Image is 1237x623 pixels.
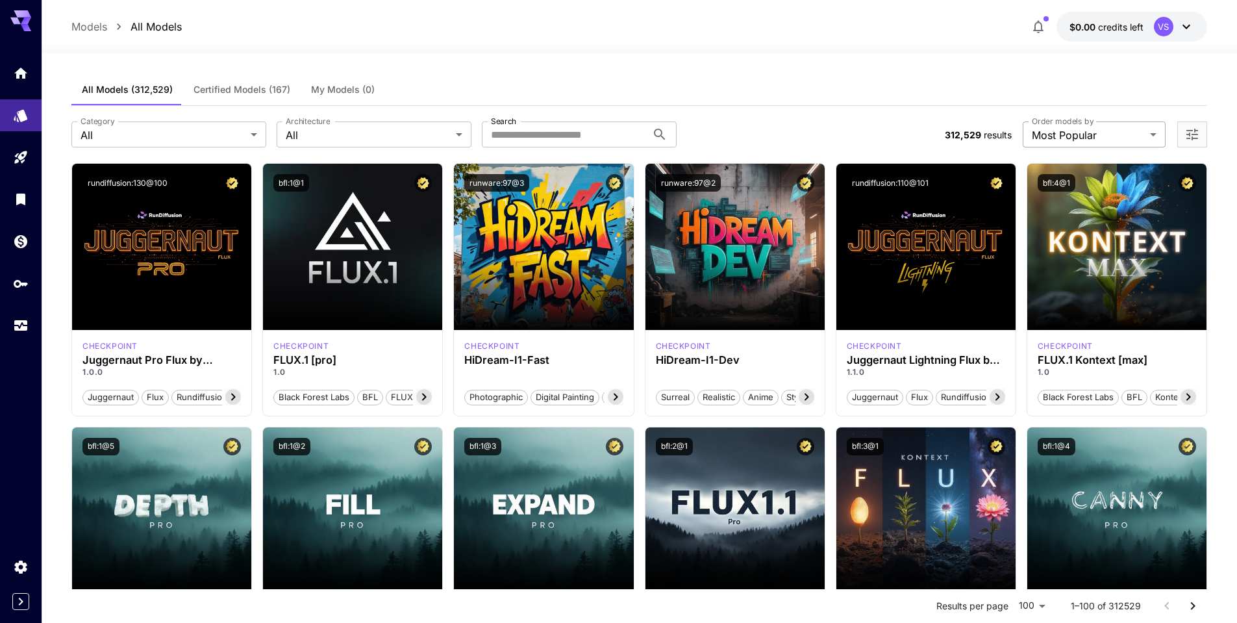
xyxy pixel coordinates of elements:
[81,127,245,143] span: All
[13,61,29,77] div: Home
[465,391,527,404] span: Photographic
[286,127,451,143] span: All
[1122,391,1147,404] span: BFL
[1179,174,1196,192] button: Certified Model – Vetted for best performance and includes a commercial license.
[606,438,623,455] button: Certified Model – Vetted for best performance and includes a commercial license.
[273,388,355,405] button: Black Forest Labs
[936,391,996,404] span: rundiffusion
[1032,127,1145,143] span: Most Popular
[1069,20,1143,34] div: $0.00
[782,391,822,404] span: Stylized
[12,593,29,610] button: Expand sidebar
[273,366,432,378] p: 1.0
[171,388,232,405] button: rundiffusion
[797,174,814,192] button: Certified Model – Vetted for best performance and includes a commercial license.
[1038,340,1093,352] div: FLUX.1 Kontext [max]
[936,600,1008,613] p: Results per page
[223,174,241,192] button: Certified Model – Vetted for best performance and includes a commercial license.
[13,229,29,246] div: Wallet
[464,174,529,192] button: runware:97@3
[464,340,519,352] div: HiDream Fast
[358,391,382,404] span: BFL
[273,174,309,192] button: bfl:1@1
[743,391,778,404] span: Anime
[82,84,173,95] span: All Models (312,529)
[286,116,330,127] label: Architecture
[847,340,902,352] div: FLUX.1 D
[71,19,182,34] nav: breadcrumb
[13,149,29,166] div: Playground
[847,438,884,455] button: bfl:3@1
[847,391,903,404] span: juggernaut
[273,438,310,455] button: bfl:1@2
[81,116,115,127] label: Category
[1154,17,1173,36] div: VS
[1179,438,1196,455] button: Certified Model – Vetted for best performance and includes a commercial license.
[602,388,652,405] button: Cinematic
[1121,388,1147,405] button: BFL
[414,174,432,192] button: Certified Model – Vetted for best performance and includes a commercial license.
[603,391,651,404] span: Cinematic
[142,391,168,404] span: flux
[906,388,933,405] button: flux
[194,84,290,95] span: Certified Models (167)
[464,340,519,352] p: checkpoint
[273,354,432,366] h3: FLUX.1 [pro]
[1032,116,1093,127] label: Order models by
[656,340,711,352] div: HiDream Dev
[13,272,29,288] div: API Keys
[386,391,445,404] span: FLUX.1 [pro]
[1038,438,1075,455] button: bfl:1@4
[82,366,241,378] p: 1.0.0
[1038,366,1196,378] p: 1.0
[743,388,779,405] button: Anime
[606,174,623,192] button: Certified Model – Vetted for best performance and includes a commercial license.
[847,340,902,352] p: checkpoint
[1069,21,1098,32] span: $0.00
[386,388,446,405] button: FLUX.1 [pro]
[656,340,711,352] p: checkpoint
[1038,340,1093,352] p: checkpoint
[936,388,997,405] button: rundiffusion
[142,388,169,405] button: flux
[1056,12,1207,42] button: $0.00VS
[82,174,173,192] button: rundiffusion:130@100
[1038,354,1196,366] h3: FLUX.1 Kontext [max]
[464,354,623,366] h3: HiDream-I1-Fast
[357,388,383,405] button: BFL
[1038,174,1075,192] button: bfl:4@1
[71,19,107,34] a: Models
[491,116,516,127] label: Search
[988,438,1005,455] button: Certified Model – Vetted for best performance and includes a commercial license.
[781,388,823,405] button: Stylized
[1014,596,1050,615] div: 100
[1150,388,1191,405] button: Kontext
[1038,391,1118,404] span: Black Forest Labs
[984,129,1012,140] span: results
[531,388,599,405] button: Digital Painting
[223,438,241,455] button: Certified Model – Vetted for best performance and includes a commercial license.
[1184,127,1200,143] button: Open more filters
[13,191,29,207] div: Library
[131,19,182,34] a: All Models
[273,340,329,352] div: fluxpro
[1180,593,1206,619] button: Go to next page
[82,340,138,352] p: checkpoint
[847,174,934,192] button: rundiffusion:110@101
[847,354,1005,366] h3: Juggernaut Lightning Flux by RunDiffusion
[847,388,903,405] button: juggernaut
[13,559,29,575] div: Settings
[273,340,329,352] p: checkpoint
[656,391,694,404] span: Surreal
[82,388,139,405] button: juggernaut
[697,388,740,405] button: Realistic
[311,84,375,95] span: My Models (0)
[656,174,721,192] button: runware:97@2
[13,313,29,329] div: Usage
[82,354,241,366] h3: Juggernaut Pro Flux by RunDiffusion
